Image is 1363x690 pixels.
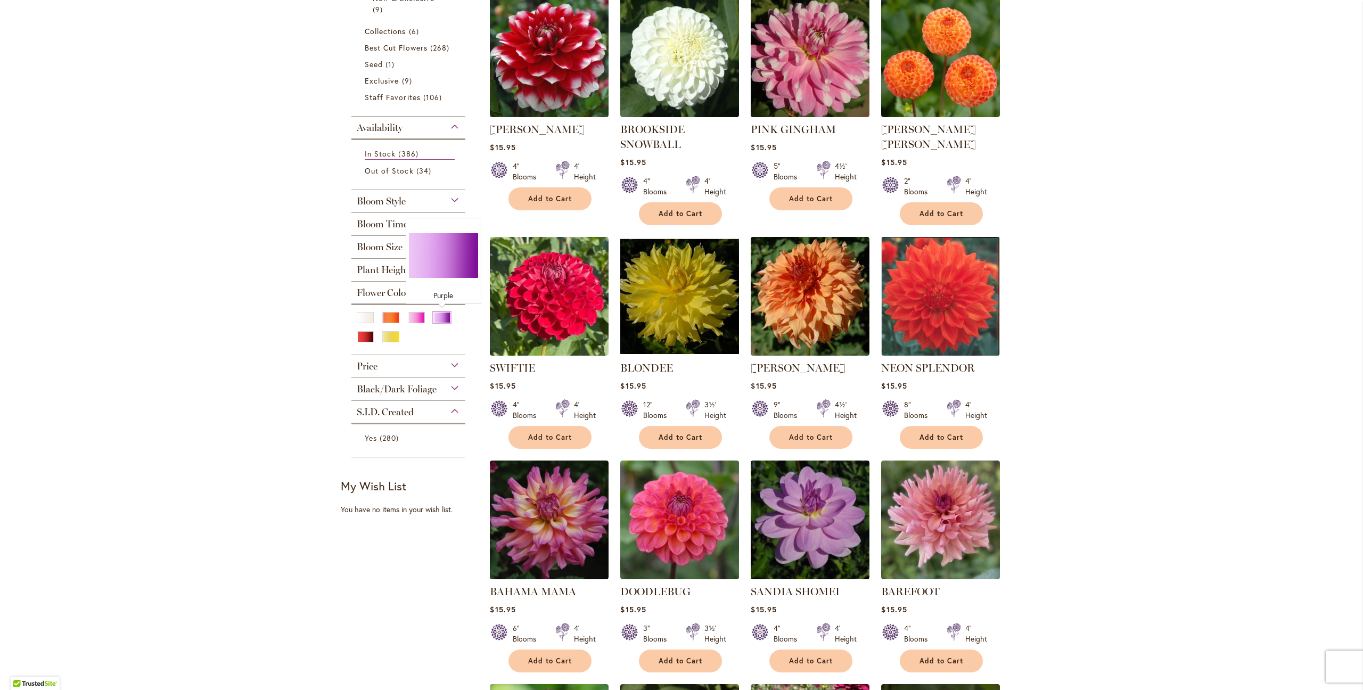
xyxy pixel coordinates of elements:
span: Bloom Time [357,218,408,230]
div: 4' Height [965,399,987,421]
a: In Stock 386 [365,148,455,160]
span: Seed [365,59,383,69]
img: Steve Meggos [751,237,869,356]
a: [PERSON_NAME] [490,123,585,136]
span: 268 [430,42,452,53]
div: 5" Blooms [774,161,803,182]
span: 280 [380,432,401,443]
div: 4" Blooms [513,161,543,182]
span: Add to Cart [528,433,572,442]
span: Add to Cart [659,656,702,666]
img: DOODLEBUG [620,461,739,579]
div: 12" Blooms [643,399,673,421]
span: Black/Dark Foliage [357,383,437,395]
div: 4' Height [574,623,596,644]
div: 4" Blooms [774,623,803,644]
img: Bahama Mama [490,461,609,579]
span: Bloom Style [357,195,406,207]
a: Blondee [620,348,739,358]
a: Exclusive [365,75,455,86]
span: $15.95 [751,381,776,391]
span: $15.95 [881,157,907,167]
a: SWIFTIE [490,348,609,358]
button: Add to Cart [900,202,983,225]
span: Flower Color [357,287,409,299]
a: [PERSON_NAME] [751,362,845,374]
span: S.I.D. Created [357,406,414,418]
span: $15.95 [881,381,907,391]
img: Neon Splendor [881,237,1000,356]
button: Add to Cart [508,426,592,449]
div: 4" Blooms [643,176,673,197]
span: Bloom Size [357,241,403,253]
div: 4' Height [574,399,596,421]
a: Best Cut Flowers [365,42,455,53]
button: Add to Cart [769,187,852,210]
a: DOODLEBUG [620,571,739,581]
a: BLONDEE [620,362,673,374]
div: 4½' Height [835,399,857,421]
a: ZAKARY ROBERT [490,109,609,119]
a: BAREFOOT [881,585,940,598]
span: Add to Cart [789,656,833,666]
span: Price [357,360,377,372]
span: 386 [398,148,421,159]
a: SANDIA SHOMEI [751,571,869,581]
div: 4" Blooms [513,399,543,421]
span: Add to Cart [528,194,572,203]
a: Collections [365,26,455,37]
div: 4' Height [574,161,596,182]
button: Add to Cart [639,202,722,225]
a: PINK GINGHAM [751,123,836,136]
span: $15.95 [620,381,646,391]
span: Exclusive [365,76,399,86]
button: Add to Cart [508,187,592,210]
span: $15.95 [490,381,515,391]
button: Add to Cart [639,426,722,449]
a: BROOKSIDE SNOWBALL [620,123,685,151]
a: Out of Stock 34 [365,165,455,176]
button: Add to Cart [769,426,852,449]
div: You have no items in your wish list. [341,504,483,515]
span: Availability [357,122,403,134]
span: Add to Cart [919,209,963,218]
div: 4' Height [965,176,987,197]
div: Purple [409,290,478,301]
iframe: Launch Accessibility Center [8,652,38,682]
span: Best Cut Flowers [365,43,428,53]
strong: My Wish List [341,478,406,494]
span: $15.95 [881,604,907,614]
div: 4' Height [965,623,987,644]
div: 4' Height [704,176,726,197]
span: 9 [373,4,385,15]
div: 3" Blooms [643,623,673,644]
span: Add to Cart [789,194,833,203]
div: 4' Height [835,623,857,644]
a: Staff Favorites [365,92,455,103]
button: Add to Cart [639,650,722,672]
span: 34 [416,165,434,176]
a: BAREFOOT [881,571,1000,581]
a: PINK GINGHAM [751,109,869,119]
a: BAHAMA MAMA [490,585,576,598]
span: $15.95 [620,604,646,614]
a: Yes 280 [365,432,455,443]
button: Add to Cart [508,650,592,672]
img: Blondee [620,237,739,356]
span: Collections [365,26,406,36]
button: Add to Cart [769,650,852,672]
a: Seed [365,59,455,70]
span: 6 [409,26,422,37]
span: Plant Height [357,264,409,276]
div: 8" Blooms [904,399,934,421]
span: Add to Cart [528,656,572,666]
a: NEON SPLENDOR [881,362,975,374]
span: Add to Cart [789,433,833,442]
span: $15.95 [620,157,646,167]
span: Staff Favorites [365,92,421,102]
span: Add to Cart [659,209,702,218]
div: 9" Blooms [774,399,803,421]
span: 9 [402,75,415,86]
a: SANDIA SHOMEI [751,585,840,598]
span: 1 [385,59,397,70]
